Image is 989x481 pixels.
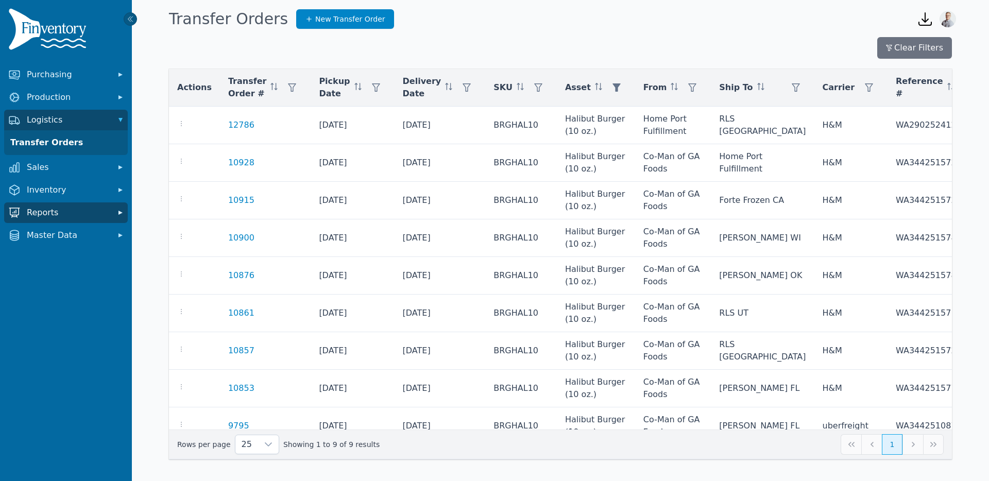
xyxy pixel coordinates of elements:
td: WA34425157273 [888,332,987,370]
td: BRGHAL10 [485,182,557,219]
td: Co-Man of GA Foods [635,182,711,219]
a: 10853 [228,382,254,394]
td: Halibut Burger (10 oz.) [557,257,635,295]
td: H&M [814,107,888,144]
td: Halibut Burger (10 oz.) [557,107,635,144]
td: [DATE] [395,257,486,295]
td: [DATE] [395,295,486,332]
td: Home Port Fulfillment [635,107,711,144]
td: Co-Man of GA Foods [635,219,711,257]
td: [PERSON_NAME] OK [711,257,814,295]
button: Master Data [4,225,128,246]
td: [DATE] [395,332,486,370]
td: [DATE] [311,407,394,445]
td: H&M [814,295,888,332]
a: 10876 [228,269,254,282]
td: BRGHAL10 [485,257,557,295]
span: Production [27,91,109,104]
span: Purchasing [27,68,109,81]
td: RLS [GEOGRAPHIC_DATA] [711,332,814,370]
button: Logistics [4,110,128,130]
span: Inventory [27,184,109,196]
td: [DATE] [311,182,394,219]
td: BRGHAL10 [485,107,557,144]
a: 10900 [228,232,254,244]
td: [DATE] [395,107,486,144]
span: Ship To [719,81,753,94]
span: SKU [493,81,513,94]
span: Showing 1 to 9 of 9 results [283,439,380,450]
td: [DATE] [311,107,394,144]
td: Forte Frozen CA [711,182,814,219]
td: WA34425157100 [888,295,987,332]
span: Transfer Order # [228,75,266,100]
td: WA3442515780 [888,257,987,295]
td: WA34425157241 [888,182,987,219]
span: Logistics [27,114,109,126]
td: H&M [814,144,888,182]
td: [DATE] [395,144,486,182]
span: Actions [177,81,212,94]
td: BRGHAL10 [485,144,557,182]
td: RLS [GEOGRAPHIC_DATA] [711,107,814,144]
img: Joshua Benton [940,11,956,27]
a: 10928 [228,157,254,169]
td: Halibut Burger (10 oz.) [557,295,635,332]
button: Clear Filters [877,37,952,59]
td: Co-Man of GA Foods [635,257,711,295]
td: WA29025241273 [888,107,987,144]
span: From [643,81,667,94]
td: [DATE] [395,407,486,445]
span: Reference # [896,75,943,100]
td: BRGHAL10 [485,219,557,257]
td: [PERSON_NAME] FL [711,407,814,445]
td: [DATE] [395,219,486,257]
td: Halibut Burger (10 oz.) [557,407,635,445]
a: 12786 [228,119,254,131]
span: Asset [565,81,591,94]
a: New Transfer Order [296,9,394,29]
td: [PERSON_NAME] FL [711,370,814,407]
td: [DATE] [395,182,486,219]
td: WA34425157290 [888,144,987,182]
td: H&M [814,332,888,370]
td: WA3442515776 [888,370,987,407]
h1: Transfer Orders [169,10,288,28]
button: Sales [4,157,128,178]
td: Co-Man of GA Foods [635,407,711,445]
a: 9795 [228,420,249,432]
td: H&M [814,370,888,407]
span: New Transfer Order [315,14,385,24]
td: BRGHAL10 [485,407,557,445]
td: RLS UT [711,295,814,332]
img: Finventory [8,8,91,54]
button: Page 1 [882,434,902,455]
td: Halibut Burger (10 oz.) [557,144,635,182]
td: [DATE] [311,332,394,370]
td: BRGHAL10 [485,295,557,332]
td: Co-Man of GA Foods [635,370,711,407]
a: 10857 [228,345,254,357]
td: Co-Man of GA Foods [635,144,711,182]
td: Co-Man of GA Foods [635,295,711,332]
td: uberfreight [814,407,888,445]
td: [DATE] [395,370,486,407]
td: Home Port Fulfillment [711,144,814,182]
a: 10861 [228,307,254,319]
td: H&M [814,219,888,257]
td: [DATE] [311,257,394,295]
button: Production [4,87,128,108]
td: Halibut Burger (10 oz.) [557,219,635,257]
button: Reports [4,202,128,223]
td: [DATE] [311,370,394,407]
td: BRGHAL10 [485,370,557,407]
td: Halibut Burger (10 oz.) [557,182,635,219]
td: [DATE] [311,295,394,332]
td: BRGHAL10 [485,332,557,370]
td: [DATE] [311,144,394,182]
td: H&M [814,182,888,219]
td: [PERSON_NAME] WI [711,219,814,257]
td: WA3442510876 [888,407,987,445]
span: Pickup Date [319,75,350,100]
td: Co-Man of GA Foods [635,332,711,370]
